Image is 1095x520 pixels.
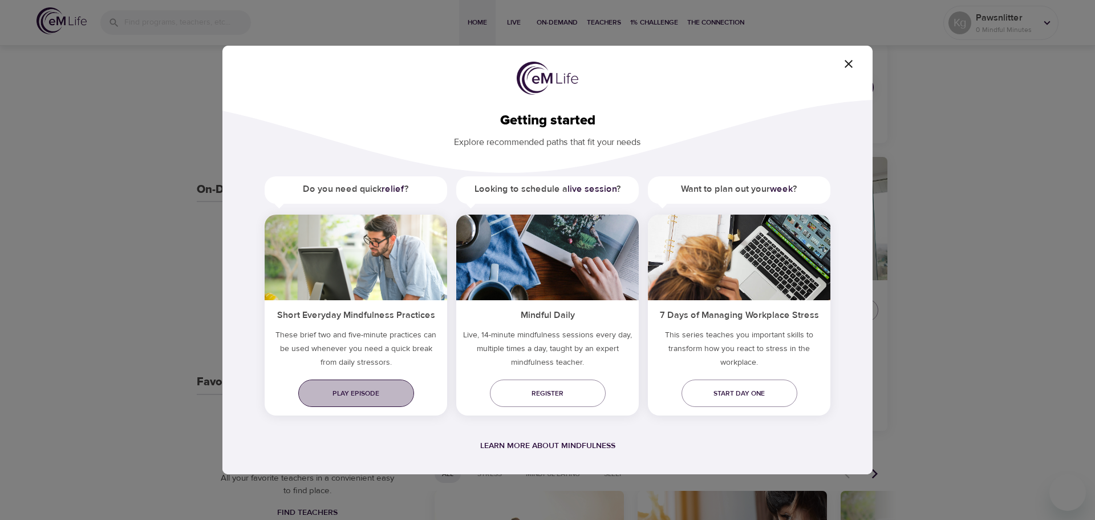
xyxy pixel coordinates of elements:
[456,328,639,374] p: Live, 14-minute mindfulness sessions every day, multiple times a day, taught by an expert mindful...
[480,441,615,451] a: Learn more about mindfulness
[307,388,405,400] span: Play episode
[648,300,830,328] h5: 7 Days of Managing Workplace Stress
[567,183,617,195] a: live session
[770,183,793,195] a: week
[265,176,447,202] h5: Do you need quick ?
[382,183,404,195] a: relief
[691,388,788,400] span: Start day one
[456,176,639,202] h5: Looking to schedule a ?
[499,388,597,400] span: Register
[456,300,639,328] h5: Mindful Daily
[456,215,639,300] img: ims
[682,380,797,407] a: Start day one
[241,112,854,129] h2: Getting started
[265,300,447,328] h5: Short Everyday Mindfulness Practices
[648,328,830,374] p: This series teaches you important skills to transform how you react to stress in the workplace.
[241,129,854,149] p: Explore recommended paths that fit your needs
[490,380,606,407] a: Register
[517,62,578,95] img: logo
[298,380,414,407] a: Play episode
[648,215,830,300] img: ims
[265,215,447,300] img: ims
[648,176,830,202] h5: Want to plan out your ?
[265,328,447,374] h5: These brief two and five-minute practices can be used whenever you need a quick break from daily ...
